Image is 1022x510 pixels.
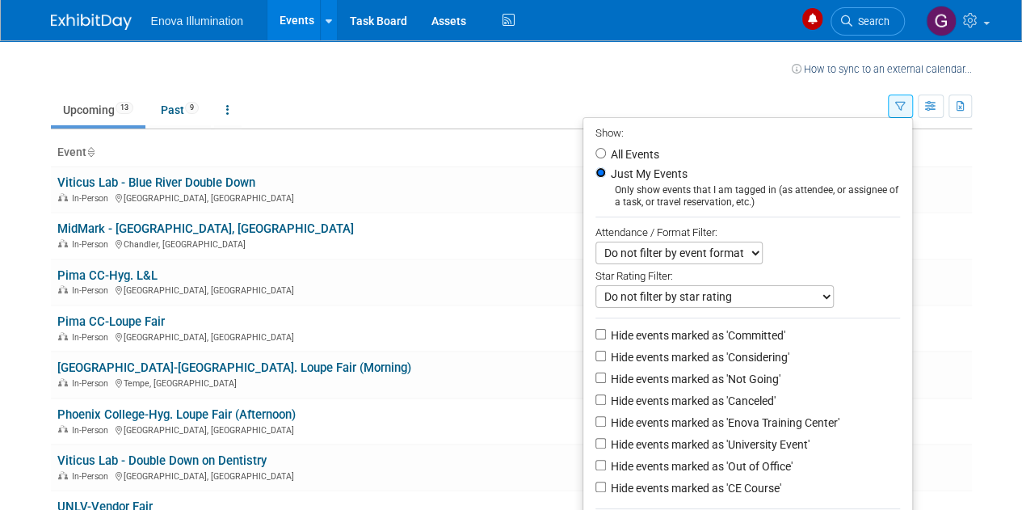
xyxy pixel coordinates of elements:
[72,332,113,343] span: In-Person
[595,223,900,242] div: Attendance / Format Filter:
[608,480,781,496] label: Hide events marked as 'CE Course'
[595,122,900,142] div: Show:
[149,95,211,125] a: Past9
[58,193,68,201] img: In-Person Event
[72,378,113,389] span: In-Person
[58,239,68,247] img: In-Person Event
[608,327,785,344] label: Hide events marked as 'Committed'
[51,14,132,30] img: ExhibitDay
[57,221,354,236] a: MidMark - [GEOGRAPHIC_DATA], [GEOGRAPHIC_DATA]
[51,95,145,125] a: Upcoming13
[57,175,255,190] a: Viticus Lab - Blue River Double Down
[57,314,165,329] a: Pima CC-Loupe Fair
[608,149,659,160] label: All Events
[57,330,597,343] div: [GEOGRAPHIC_DATA], [GEOGRAPHIC_DATA]
[57,376,597,389] div: Tempe, [GEOGRAPHIC_DATA]
[57,268,158,283] a: Pima CC-Hyg. L&L
[57,453,267,468] a: Viticus Lab - Double Down on Dentistry
[185,102,199,114] span: 9
[608,371,780,387] label: Hide events marked as 'Not Going'
[72,239,113,250] span: In-Person
[58,471,68,479] img: In-Person Event
[58,285,68,293] img: In-Person Event
[831,7,905,36] a: Search
[595,184,900,209] div: Only show events that I am tagged in (as attendee, or assignee of a task, or travel reservation, ...
[57,191,597,204] div: [GEOGRAPHIC_DATA], [GEOGRAPHIC_DATA]
[57,360,411,375] a: [GEOGRAPHIC_DATA]-[GEOGRAPHIC_DATA]. Loupe Fair (Morning)
[57,469,597,482] div: [GEOGRAPHIC_DATA], [GEOGRAPHIC_DATA]
[608,458,793,474] label: Hide events marked as 'Out of Office'
[86,145,95,158] a: Sort by Event Name
[151,15,243,27] span: Enova Illumination
[595,264,900,285] div: Star Rating Filter:
[57,407,296,422] a: Phoenix College-Hyg. Loupe Fair (Afternoon)
[57,283,597,296] div: [GEOGRAPHIC_DATA], [GEOGRAPHIC_DATA]
[51,139,604,166] th: Event
[852,15,890,27] span: Search
[116,102,133,114] span: 13
[72,471,113,482] span: In-Person
[57,237,597,250] div: Chandler, [GEOGRAPHIC_DATA]
[608,415,839,431] label: Hide events marked as 'Enova Training Center'
[608,349,789,365] label: Hide events marked as 'Considering'
[926,6,957,36] img: Garrett Alcaraz
[58,378,68,386] img: In-Person Event
[58,425,68,433] img: In-Person Event
[792,63,972,75] a: How to sync to an external calendar...
[57,423,597,436] div: [GEOGRAPHIC_DATA], [GEOGRAPHIC_DATA]
[608,436,810,453] label: Hide events marked as 'University Event'
[608,166,688,182] label: Just My Events
[608,393,776,409] label: Hide events marked as 'Canceled'
[72,425,113,436] span: In-Person
[72,285,113,296] span: In-Person
[72,193,113,204] span: In-Person
[58,332,68,340] img: In-Person Event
